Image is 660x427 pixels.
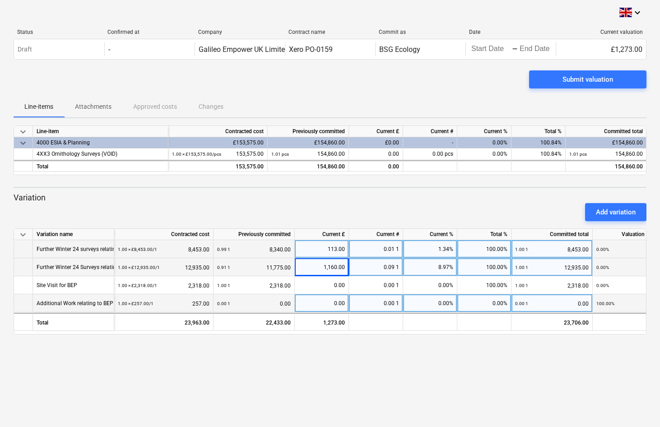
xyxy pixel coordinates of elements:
div: 0.09 1 [349,258,403,276]
p: Attachments [75,102,112,111]
div: 11,775.00 [217,258,291,277]
div: Current % [403,229,457,240]
div: Xero PO-0159 [289,45,333,54]
div: 1,273.00 [295,313,349,331]
div: BSG Ecology [379,45,420,54]
div: £0.00 [349,137,403,149]
small: 1.00 1 [515,247,528,252]
div: Date [469,29,552,35]
input: End Date [518,43,560,56]
div: 0.00% [457,294,511,312]
div: Additional Work relating to BEP [37,294,113,312]
small: 0.00% [596,283,609,288]
div: 0.00 [217,294,291,313]
div: Add variation [596,206,636,218]
div: 154,860.00 [566,160,647,172]
div: Commit as [379,29,462,35]
div: Contracted cost [168,126,268,137]
div: 2,318.00 [515,276,589,295]
div: 23,706.00 [511,313,593,331]
div: Variation name [33,229,114,240]
div: 4000 ESIA & Planning [37,137,164,149]
div: 153,575.00 [172,149,264,160]
div: Current % [457,126,511,137]
p: Draft [18,45,32,54]
div: Total [33,313,114,331]
small: 1.00 × £8,453.00 / 1 [118,247,157,252]
input: Start Date [469,43,512,56]
div: Committed total [566,126,647,137]
div: 100.00% [457,240,511,258]
div: Total % [511,126,566,137]
i: keyboard_arrow_down [632,7,643,18]
div: Contracted cost [114,229,214,240]
small: 1.00 × £153,575.00 / pcs [172,152,221,157]
div: Company [198,29,281,35]
div: 1.34% [403,240,457,258]
p: Variation [14,192,646,203]
div: Line-item [33,126,168,137]
span: keyboard_arrow_down [18,126,28,137]
div: Previously committed [268,126,349,137]
div: 8.97% [403,258,457,276]
small: 1.01 pcs [271,152,289,157]
div: 154,860.00 [569,149,643,160]
div: - [512,46,518,52]
small: 0.91 1 [217,265,230,270]
div: 2,318.00 [217,276,291,295]
small: 1.00 1 [515,265,528,270]
div: - [403,137,457,149]
div: 154,860.00 [271,161,345,172]
div: 100.84% [511,149,566,160]
small: 0.00% [596,247,609,252]
small: 1.01 pcs [569,152,587,157]
div: £154,860.00 [268,137,349,149]
div: 0.00 [298,276,345,294]
div: Current £ [295,229,349,240]
div: Confirmed at [107,29,191,35]
div: 23,963.00 [114,313,214,331]
button: Submit valuation [529,70,646,88]
div: 0.00% [457,137,511,149]
div: 0.00% [457,149,511,160]
div: Further Winter 24 surveys relating to Eagle [37,240,140,258]
div: Status [17,29,100,35]
div: £153,575.00 [168,137,268,149]
div: 154,860.00 [271,149,345,160]
div: Previously committed [214,229,295,240]
button: Add variation [585,203,646,221]
div: Contract name [288,29,372,35]
p: Line-items [24,102,53,111]
small: 1.00 × £12,935.00 / 1 [118,265,160,270]
div: Submit valuation [562,74,613,85]
div: 4XX3 Ornithology Surveys (VOID) [37,149,164,160]
small: 1.00 1 [217,283,230,288]
div: Current # [403,126,457,137]
small: 1.00 1 [515,283,528,288]
div: 0.00% [403,294,457,312]
div: 100.00% [457,258,511,276]
div: 8,340.00 [217,240,291,259]
div: Galileo Empower UK Limited (previously GGE Scotland Limited) [199,45,400,54]
div: 100.84% [511,137,566,149]
small: 1.00 × £257.00 / 1 [118,301,153,306]
div: 0.00% [403,276,457,294]
div: Current valuation [560,29,643,35]
div: 12,935.00 [118,258,209,277]
div: 0.00 [515,294,589,313]
div: 1,160.00 [298,258,345,276]
div: 100.00% [457,276,511,294]
div: Current # [349,229,403,240]
div: 0.00 1 [349,294,403,312]
small: 0.00 1 [217,301,230,306]
div: £1,273.00 [556,42,646,56]
div: 257.00 [118,294,209,313]
div: 113.00 [298,240,345,258]
div: 0.00 [349,149,403,160]
small: 100.00% [596,301,614,306]
div: 0.00 [349,160,403,172]
div: Committed total [511,229,593,240]
div: 12,935.00 [515,258,589,277]
div: Total % [457,229,511,240]
span: keyboard_arrow_down [18,138,28,149]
